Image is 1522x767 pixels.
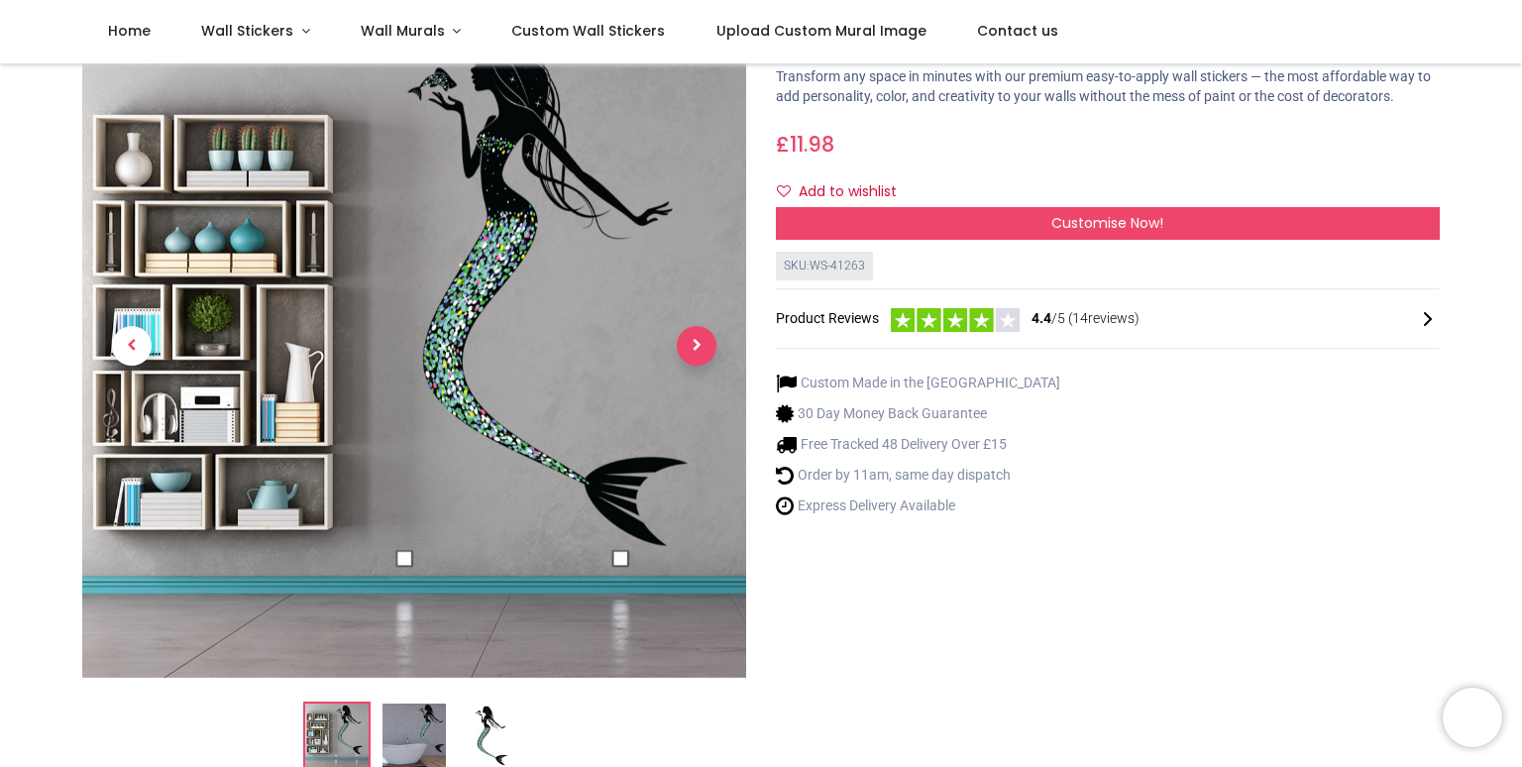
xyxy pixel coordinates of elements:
[776,403,1060,424] li: 30 Day Money Back Guarantee
[776,434,1060,455] li: Free Tracked 48 Delivery Over £15
[977,21,1058,41] span: Contact us
[776,175,914,209] button: Add to wishlistAdd to wishlist
[776,130,834,159] span: £
[82,113,181,578] a: Previous
[1032,309,1140,329] span: /5 ( 14 reviews)
[776,373,1060,393] li: Custom Made in the [GEOGRAPHIC_DATA]
[460,704,523,767] img: WS-41263-03
[776,305,1440,332] div: Product Reviews
[82,14,746,678] img: Fairytale Mermaid Wall Sticker - Mod9
[1443,688,1502,747] iframe: Brevo live chat
[776,495,1060,516] li: Express Delivery Available
[201,21,293,41] span: Wall Stickers
[790,130,834,159] span: 11.98
[511,21,665,41] span: Custom Wall Stickers
[1051,213,1163,233] span: Customise Now!
[777,184,791,198] i: Add to wishlist
[1032,310,1051,326] span: 4.4
[776,465,1060,486] li: Order by 11am, same day dispatch
[305,704,369,767] img: Fairytale Mermaid Wall Sticker - Mod9
[382,704,446,767] img: WS-41263-02
[647,113,746,578] a: Next
[112,326,152,366] span: Previous
[776,67,1440,106] p: Transform any space in minutes with our premium easy-to-apply wall stickers — the most affordable...
[776,252,873,280] div: SKU: WS-41263
[361,21,445,41] span: Wall Murals
[677,326,716,366] span: Next
[108,21,151,41] span: Home
[716,21,926,41] span: Upload Custom Mural Image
